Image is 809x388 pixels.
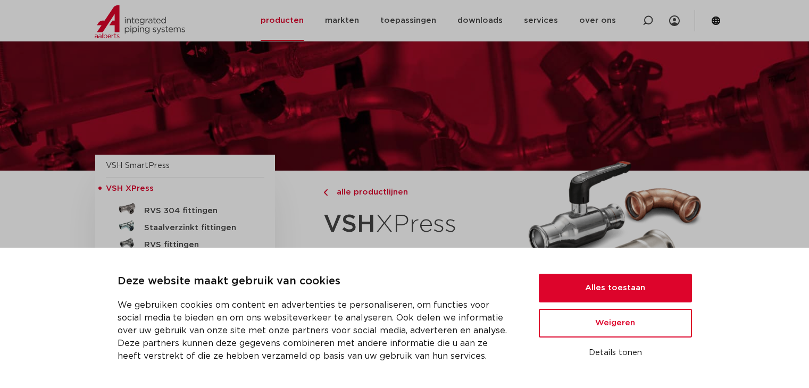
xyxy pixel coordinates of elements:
h1: XPress [323,204,516,245]
a: alle productlijnen [323,186,516,199]
p: We gebruiken cookies om content en advertenties te personaliseren, om functies voor social media ... [118,299,513,362]
a: RVS fittingen [106,234,264,251]
button: Details tonen [539,344,692,362]
button: Alles toestaan [539,274,692,302]
h5: Staalverzinkt fittingen [144,223,249,233]
h5: RVS fittingen [144,240,249,250]
a: Staalverzinkt fittingen [106,217,264,234]
span: alle productlijnen [330,188,408,196]
strong: VSH [323,212,376,237]
img: chevron-right.svg [323,189,328,196]
h5: RVS 304 fittingen [144,206,249,216]
button: Weigeren [539,309,692,338]
p: Deze website maakt gebruik van cookies [118,273,513,290]
span: VSH XPress [106,184,154,192]
a: VSH SmartPress [106,162,170,170]
a: RVS 304 fittingen [106,200,264,217]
